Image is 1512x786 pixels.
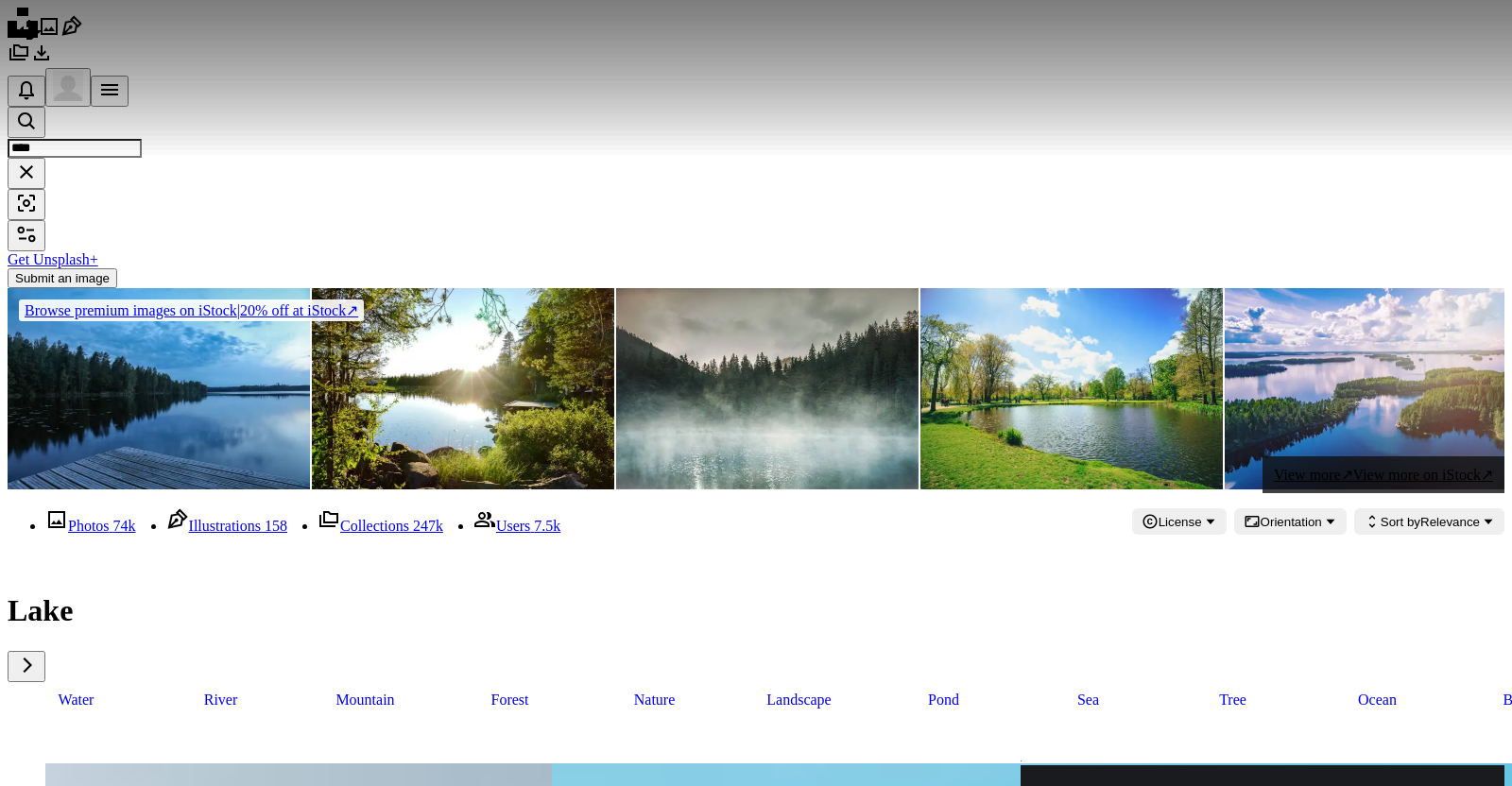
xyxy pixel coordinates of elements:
a: Illustrations 158 [166,518,287,534]
img: lake in forest, in Sweden Scandinavia North Europe [312,288,614,489]
a: forest [441,682,578,718]
button: Visual search [8,189,45,220]
button: scroll list to the right [8,651,45,682]
img: Vondelpark in Amsterdam [920,288,1223,489]
span: License [1159,515,1202,529]
a: Browse premium images on iStock|20% off at iStock↗ [8,288,375,333]
span: 247k [413,518,443,534]
a: Users 7.5k [473,518,560,534]
button: Sort byRelevance [1354,508,1504,535]
span: 7.5k [534,518,560,534]
span: Sort by [1381,515,1420,529]
a: Photos [38,25,60,41]
button: Profile [45,68,91,107]
span: 74k [113,518,136,534]
a: nature [586,682,723,718]
img: Avatar of user Viktoria Aleksova [53,71,83,101]
a: ocean [1309,682,1446,718]
span: Relevance [1381,515,1480,529]
a: Collections [8,51,30,67]
img: Finland lake nature beautiful sunset night view [8,288,310,489]
a: Get Unsplash+ [8,251,98,267]
a: Collections 247k [318,518,443,534]
h1: Lake [8,593,1504,628]
button: License [1132,508,1227,535]
form: Find visuals sitewide [8,107,1504,220]
button: Notifications [8,76,45,107]
a: water [8,682,145,718]
a: tree [1164,682,1301,718]
span: View more ↗ [1274,467,1353,483]
img: file-1719664959749-d56c4ff96871image [1021,760,1022,761]
a: Photos 74k [45,518,136,534]
button: Orientation [1234,508,1347,535]
button: Submit an image [8,268,117,288]
a: pond [875,682,1012,718]
a: river [152,682,289,718]
a: Home — Unsplash [8,25,38,41]
span: 158 [265,518,287,534]
a: Download History [30,51,53,67]
span: View more on iStock ↗ [1353,467,1493,483]
a: sea [1020,682,1157,718]
button: Menu [91,76,129,107]
a: mountain [297,682,434,718]
a: Illustrations [60,25,83,41]
a: View more↗View more on iStock↗ [1263,456,1504,493]
div: 20% off at iStock ↗ [19,299,364,321]
span: Orientation [1261,515,1322,529]
a: landscape [730,682,868,718]
button: Filters [8,220,45,251]
img: Foggy Mountain Lake with Dark Pine Forest [616,288,919,489]
button: Clear [8,158,45,189]
span: Browse premium images on iStock | [25,302,240,318]
button: Search Unsplash [8,107,45,138]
